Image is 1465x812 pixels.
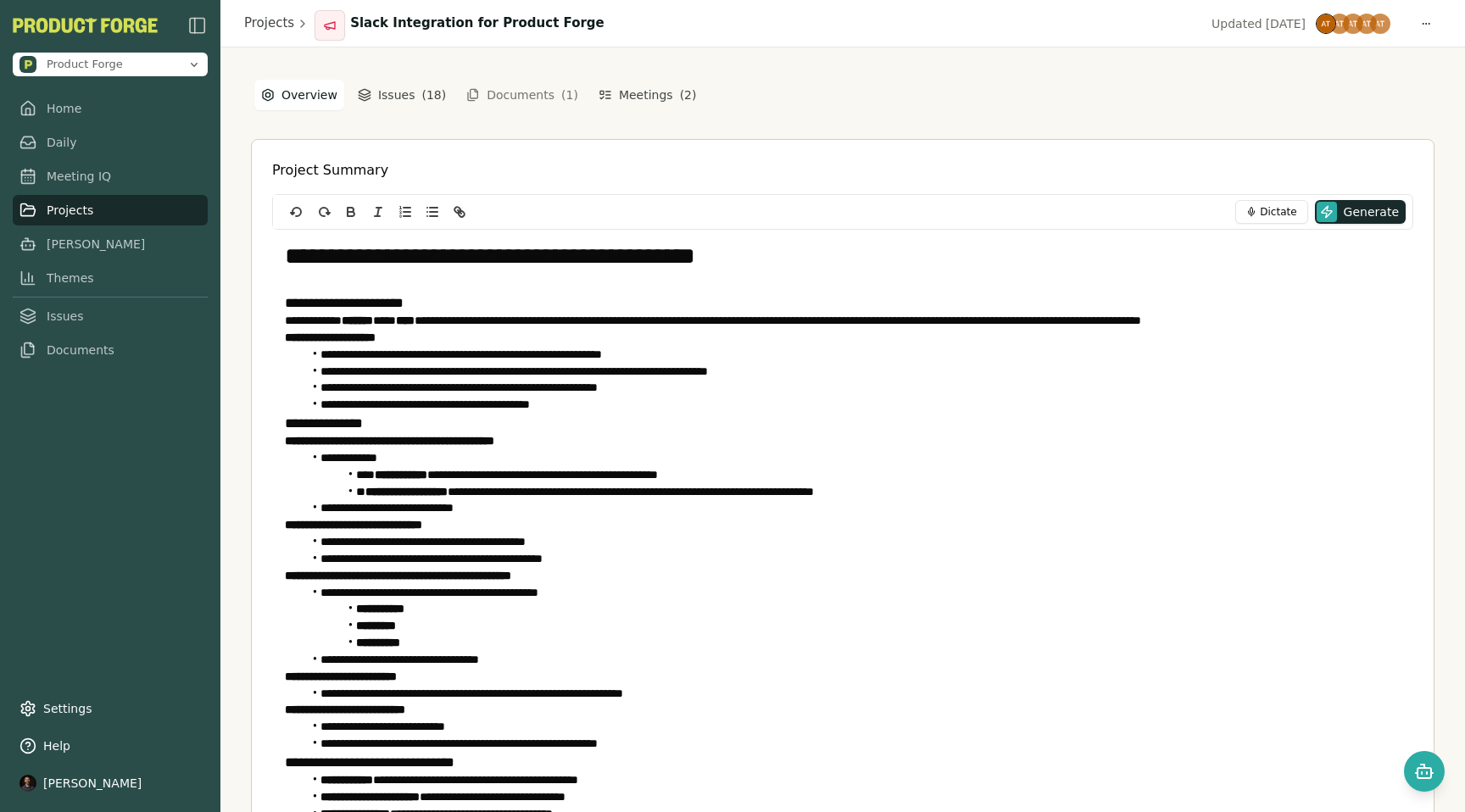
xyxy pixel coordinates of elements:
[13,263,208,293] a: Themes
[421,202,444,222] button: Bullet
[456,81,588,108] button: Documents
[254,80,344,110] button: Overview
[312,202,336,222] button: redo
[244,14,294,33] a: Projects
[13,768,208,798] button: [PERSON_NAME]
[350,14,604,33] h1: Slack Integration for Product Forge
[1343,14,1363,34] img: Adam Tucker
[13,93,208,124] a: Home
[187,15,208,36] button: Close Sidebar
[13,195,208,225] a: Projects
[1212,15,1262,32] span: Updated
[1260,205,1296,219] span: Dictate
[1315,200,1406,224] button: Generate
[272,160,388,181] h2: Project Summary
[13,229,208,259] a: [PERSON_NAME]
[13,335,208,365] a: Documents
[1329,14,1350,34] img: Adam Tucker
[13,18,158,33] button: PF-Logo
[13,127,208,158] a: Daily
[13,731,208,761] button: Help
[339,202,363,222] button: Bold
[561,86,578,103] span: ( 1 )
[187,15,208,36] img: sidebar
[1356,14,1377,34] img: Adam Tucker
[1370,14,1390,34] img: Adam Tucker
[1344,203,1399,220] span: Generate
[13,301,208,331] a: Issues
[13,18,158,33] img: Product Forge
[1235,200,1307,224] button: Dictate
[13,693,208,724] a: Settings
[592,80,704,110] button: Meetings
[1266,15,1306,32] span: [DATE]
[366,202,390,222] button: Italic
[421,86,446,103] span: ( 18 )
[1404,751,1445,792] button: Open chat
[1316,14,1336,34] img: Adam Tucker
[19,56,36,73] img: Product Forge
[285,202,309,222] button: undo
[680,86,697,103] span: ( 2 )
[448,202,471,222] button: Link
[13,53,208,76] button: Open organization switcher
[13,161,208,192] a: Meeting IQ
[47,57,123,72] span: Product Forge
[351,80,453,110] button: Issues
[393,202,417,222] button: Ordered
[1201,12,1401,36] button: Updated[DATE]Adam TuckerAdam TuckerAdam TuckerAdam TuckerAdam Tucker
[19,775,36,792] img: profile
